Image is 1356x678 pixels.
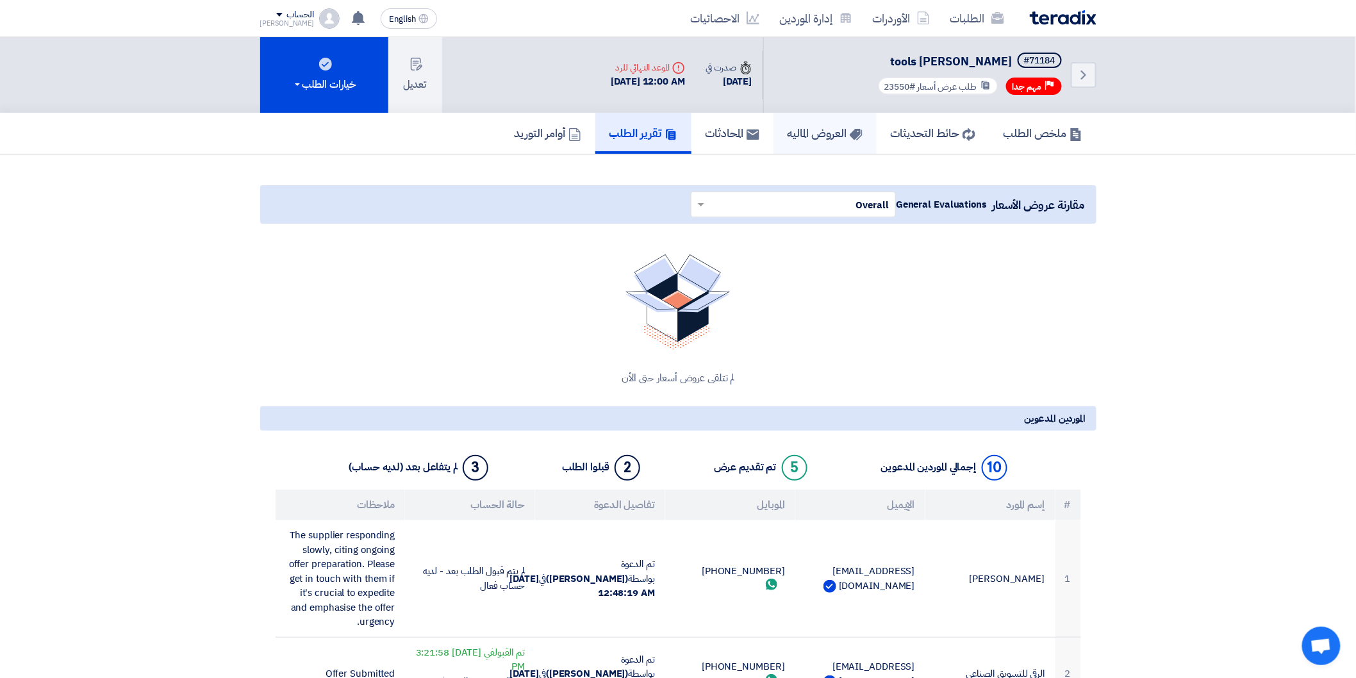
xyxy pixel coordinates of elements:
div: تم القبول [415,645,525,674]
h5: tools osama [875,53,1064,70]
span: طلب عرض أسعار [918,80,977,94]
div: #71184 [1024,56,1055,65]
a: الاحصائيات [681,3,770,33]
div: [PERSON_NAME] [260,20,315,27]
th: الإيميل [795,490,925,520]
img: No Quotations Found! [625,254,731,350]
button: تعديل [388,37,442,113]
div: 2 [615,455,640,481]
div: [DATE] [706,74,752,89]
img: Teradix logo [1030,10,1096,25]
span: tools [PERSON_NAME] [891,53,1013,70]
th: # [1055,490,1081,520]
div: قبلوا الطلب [562,461,609,474]
th: ملاحظات [276,490,406,520]
span: تم الدعوة بواسطة في [510,557,655,600]
button: خيارات الطلب [260,37,388,113]
div: الموعد النهائي للرد [611,61,686,74]
div: لم يتم قبول الطلب بعد - لديه حساب فعال [415,564,525,593]
div: الحساب [286,10,314,21]
span: #23550 [884,80,916,94]
th: تفاصيل الدعوة [535,490,665,520]
div: Open chat [1302,627,1341,665]
th: حالة الحساب [405,490,535,520]
div: لم يتفاعل بعد (لديه حساب) [349,461,458,474]
td: 1 [1055,520,1081,637]
div: صدرت في [706,61,752,74]
h5: المحادثات [706,126,759,140]
h5: العروض الماليه [788,126,863,140]
span: في [DATE] 3:21:58 PM [416,645,525,674]
th: إسم المورد [925,490,1055,520]
div: 3 [463,455,488,481]
a: حائط التحديثات [877,113,989,154]
h5: ملخص الطلب [1004,126,1082,140]
td: [EMAIL_ADDRESS][DOMAIN_NAME] [795,520,925,637]
a: الطلبات [940,3,1014,33]
div: لم تتلقى عروض أسعار حتى الأن [276,370,1081,386]
h5: حائط التحديثات [891,126,975,140]
a: تقرير الطلب [595,113,691,154]
span: English [389,15,416,24]
span: General Evaluations [896,197,987,211]
b: ([PERSON_NAME]) [546,572,629,586]
td: [PERSON_NAME] [925,520,1055,637]
a: أوامر التوريد [500,113,595,154]
img: Verified Account [823,580,836,593]
a: العروض الماليه [773,113,877,154]
img: profile_test.png [319,8,340,29]
a: المحادثات [691,113,773,154]
div: [DATE] 12:00 AM [611,74,686,89]
a: الأوردرات [863,3,940,33]
div: 5 [782,455,807,481]
div: 10 [982,455,1007,481]
th: الموبايل [665,490,795,520]
span: مهم جدا [1013,81,1042,93]
td: [PHONE_NUMBER] [665,520,795,637]
h5: تقرير الطلب [609,126,677,140]
div: خيارات الطلب [292,77,356,92]
a: إدارة الموردين [770,3,863,33]
h5: أوامر التوريد [515,126,581,140]
span: الموردين المدعوين [1025,411,1086,426]
button: English [381,8,437,29]
span: The supplier responding slowly, citing ongoing offer preparation. Please get in touch with them i... [289,528,395,629]
div: تم تقديم عرض [714,461,777,474]
span: مقارنة عروض الأسعار [992,196,1084,213]
a: ملخص الطلب [989,113,1096,154]
div: إجمالي الموردين المدعوين [881,461,977,474]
